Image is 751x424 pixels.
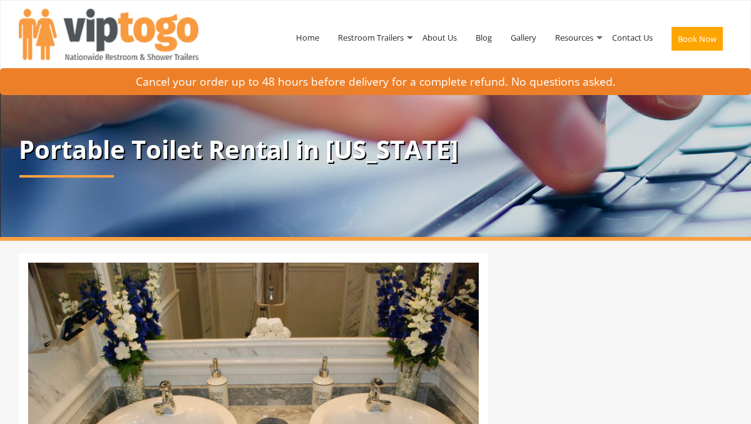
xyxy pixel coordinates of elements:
a: Book Now [662,5,732,78]
button: Book Now [672,27,723,51]
img: VIPTOGO [19,9,198,60]
a: Restroom Trailers [329,5,413,70]
a: Blog [466,5,501,70]
a: Resources [546,5,603,70]
p: Portable Toilet Rental in [US_STATE] [19,136,732,163]
a: About Us [413,5,466,70]
a: Gallery [501,5,546,70]
a: Home [287,5,329,70]
a: Contact Us [603,5,662,70]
